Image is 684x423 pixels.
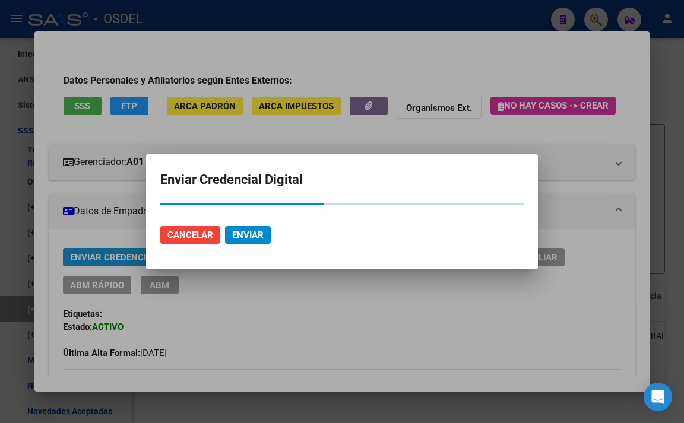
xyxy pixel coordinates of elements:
[644,383,672,411] div: Open Intercom Messenger
[160,168,524,191] h2: Enviar Credencial Digital
[160,226,220,244] button: Cancelar
[232,230,264,240] span: Enviar
[225,226,271,244] button: Enviar
[167,230,213,240] span: Cancelar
